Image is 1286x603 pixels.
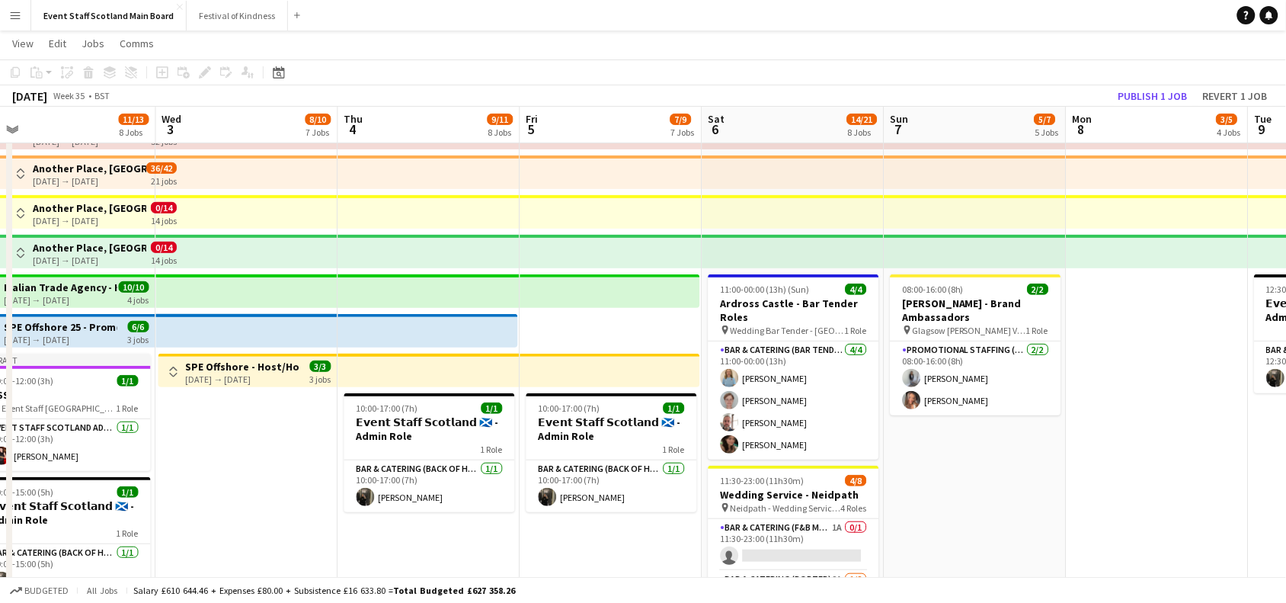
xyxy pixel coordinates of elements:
[75,34,110,53] a: Jobs
[94,90,110,101] div: BST
[8,582,71,599] button: Budgeted
[82,37,104,50] span: Jobs
[84,585,120,596] span: All jobs
[1112,86,1194,106] button: Publish 1 job
[120,37,154,50] span: Comms
[49,37,66,50] span: Edit
[12,37,34,50] span: View
[12,88,47,104] div: [DATE]
[187,1,288,30] button: Festival of Kindness
[43,34,72,53] a: Edit
[24,585,69,596] span: Budgeted
[393,585,515,596] span: Total Budgeted £627 358.26
[50,90,88,101] span: Week 35
[114,34,160,53] a: Comms
[1197,86,1274,106] button: Revert 1 job
[133,585,515,596] div: Salary £610 644.46 + Expenses £80.00 + Subsistence £16 633.80 =
[31,1,187,30] button: Event Staff Scotland Main Board
[6,34,40,53] a: View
